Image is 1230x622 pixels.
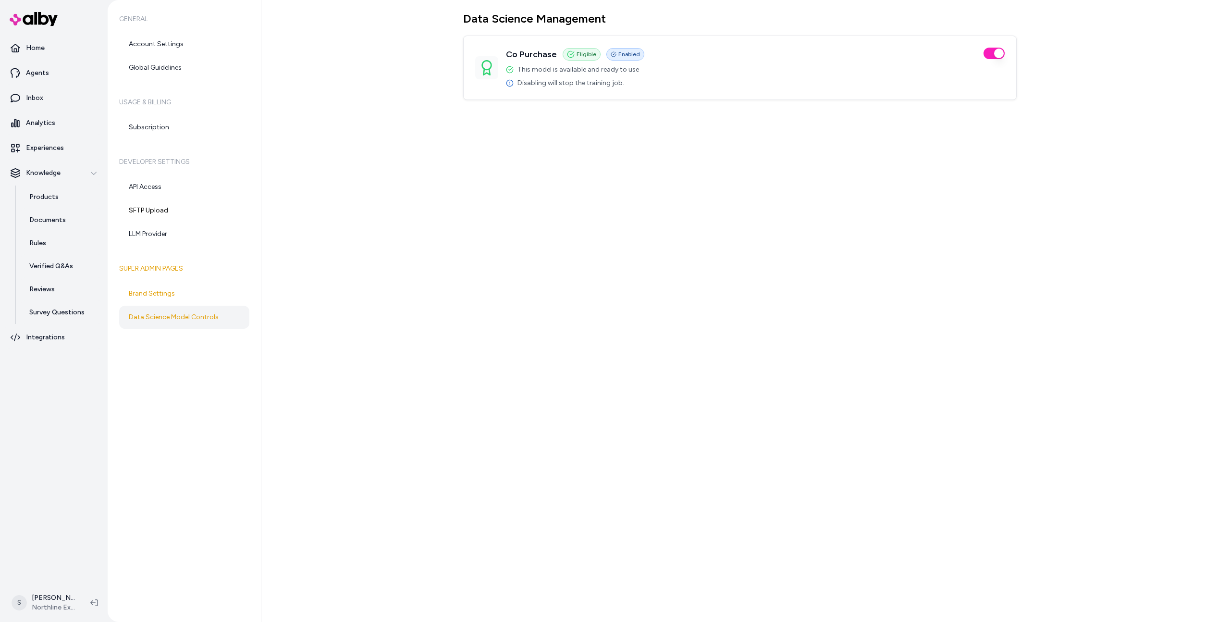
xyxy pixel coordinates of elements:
a: Products [20,186,104,209]
span: Enabled [618,50,640,58]
p: Home [26,43,45,53]
p: Survey Questions [29,308,85,317]
p: Verified Q&As [29,261,73,271]
h6: Usage & Billing [119,89,249,116]
a: Inbox [4,87,104,110]
p: Rules [29,238,46,248]
a: Brand Settings [119,282,249,305]
p: Integrations [26,333,65,342]
a: Experiences [4,137,104,160]
a: Rules [20,232,104,255]
a: Global Guidelines [119,56,249,79]
img: alby Logo [10,12,58,26]
p: Analytics [26,118,55,128]
span: S [12,595,27,610]
a: Documents [20,209,104,232]
p: Reviews [29,285,55,294]
a: Verified Q&As [20,255,104,278]
a: LLM Provider [119,223,249,246]
p: Products [29,192,59,202]
a: Data Science Model Controls [119,306,249,329]
a: Survey Questions [20,301,104,324]
a: Subscription [119,116,249,139]
a: Account Settings [119,33,249,56]
h6: Developer Settings [119,149,249,175]
a: SFTP Upload [119,199,249,222]
h6: General [119,6,249,33]
p: Agents [26,68,49,78]
button: S[PERSON_NAME]Northline Express [6,587,83,618]
a: Integrations [4,326,104,349]
p: Experiences [26,143,64,153]
span: Eligible [577,50,596,58]
p: Documents [29,215,66,225]
p: [PERSON_NAME] [32,593,75,603]
a: Agents [4,62,104,85]
a: Reviews [20,278,104,301]
p: Knowledge [26,168,61,178]
a: Analytics [4,112,104,135]
span: Disabling will stop the training job. [517,78,624,88]
a: Home [4,37,104,60]
h6: Super Admin Pages [119,255,249,282]
h1: Data Science Management [463,12,1017,26]
span: Northline Express [32,603,75,612]
p: Inbox [26,93,43,103]
span: This model is available and ready to use [517,65,639,75]
h3: Co Purchase [506,48,557,61]
button: Knowledge [4,162,104,185]
a: API Access [119,175,249,199]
